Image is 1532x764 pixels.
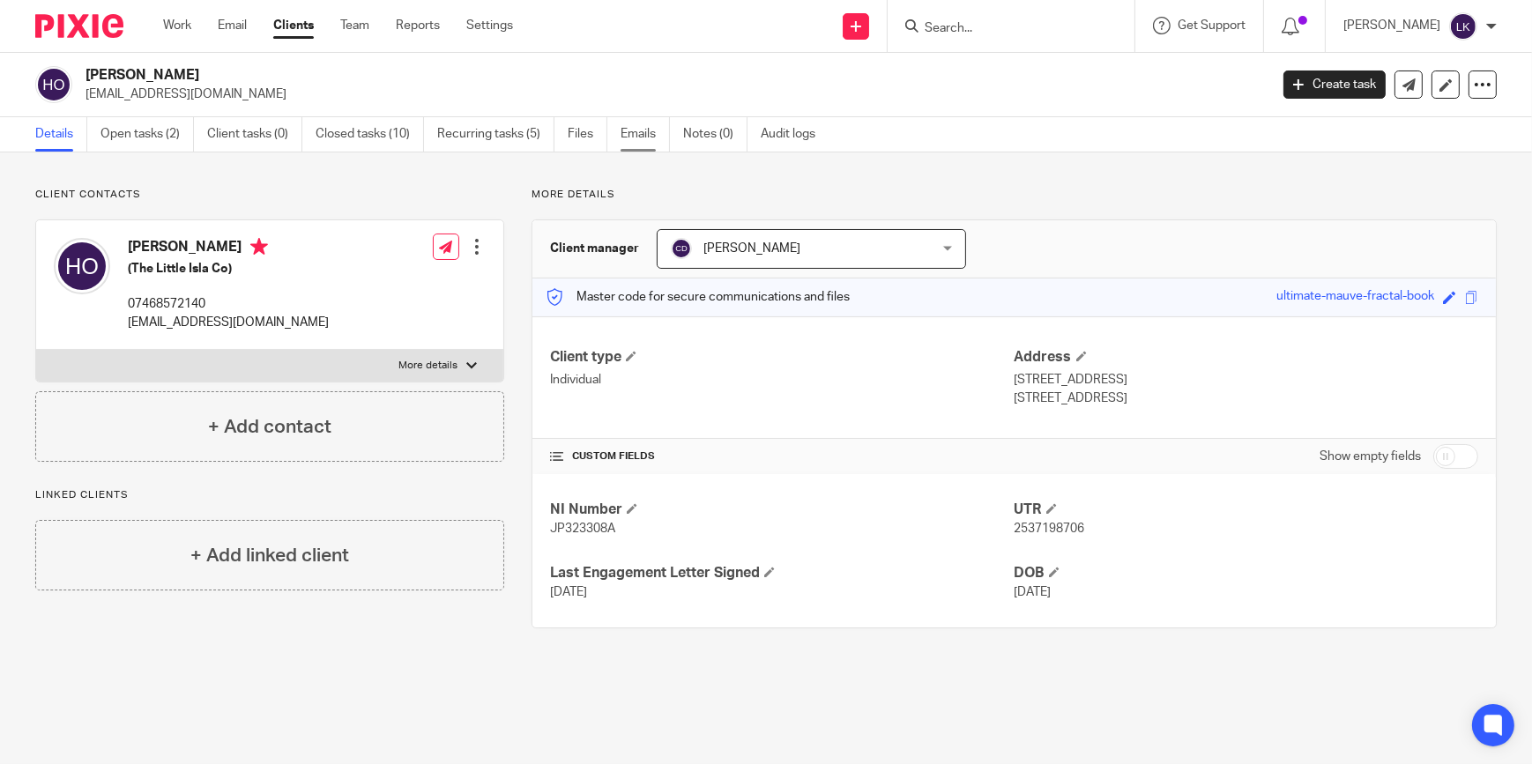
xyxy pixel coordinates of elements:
[273,17,314,34] a: Clients
[207,117,302,152] a: Client tasks (0)
[550,371,1014,389] p: Individual
[398,359,457,373] p: More details
[1015,348,1478,367] h4: Address
[550,586,587,598] span: [DATE]
[128,238,329,260] h4: [PERSON_NAME]
[1320,448,1421,465] label: Show empty fields
[35,117,87,152] a: Details
[163,17,191,34] a: Work
[54,238,110,294] img: svg%3E
[703,242,800,255] span: [PERSON_NAME]
[550,564,1014,582] h4: Last Engagement Letter Signed
[923,21,1082,37] input: Search
[550,501,1014,519] h4: NI Number
[466,17,513,34] a: Settings
[1015,586,1052,598] span: [DATE]
[1015,389,1478,407] p: [STREET_ADDRESS]
[218,17,247,34] a: Email
[1015,371,1478,389] p: [STREET_ADDRESS]
[550,348,1014,367] h4: Client type
[532,188,1497,202] p: More details
[1178,19,1246,32] span: Get Support
[1015,501,1478,519] h4: UTR
[396,17,440,34] a: Reports
[35,66,72,103] img: svg%3E
[86,66,1023,85] h2: [PERSON_NAME]
[35,14,123,38] img: Pixie
[128,295,329,313] p: 07468572140
[128,260,329,278] h5: (The Little Isla Co)
[100,117,194,152] a: Open tasks (2)
[128,314,329,331] p: [EMAIL_ADDRESS][DOMAIN_NAME]
[86,85,1257,103] p: [EMAIL_ADDRESS][DOMAIN_NAME]
[340,17,369,34] a: Team
[437,117,554,152] a: Recurring tasks (5)
[190,542,349,569] h4: + Add linked client
[761,117,829,152] a: Audit logs
[550,523,615,535] span: JP323308A
[1343,17,1440,34] p: [PERSON_NAME]
[1015,564,1478,582] h4: DOB
[1283,70,1386,99] a: Create task
[1449,12,1477,41] img: svg%3E
[621,117,670,152] a: Emails
[683,117,747,152] a: Notes (0)
[1015,523,1085,535] span: 2537198706
[250,238,268,256] i: Primary
[546,288,850,306] p: Master code for secure communications and files
[208,413,331,441] h4: + Add contact
[1276,287,1434,308] div: ultimate-mauve-fractal-book
[671,238,692,259] img: svg%3E
[316,117,424,152] a: Closed tasks (10)
[568,117,607,152] a: Files
[550,240,639,257] h3: Client manager
[550,449,1014,464] h4: CUSTOM FIELDS
[35,488,504,502] p: Linked clients
[35,188,504,202] p: Client contacts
